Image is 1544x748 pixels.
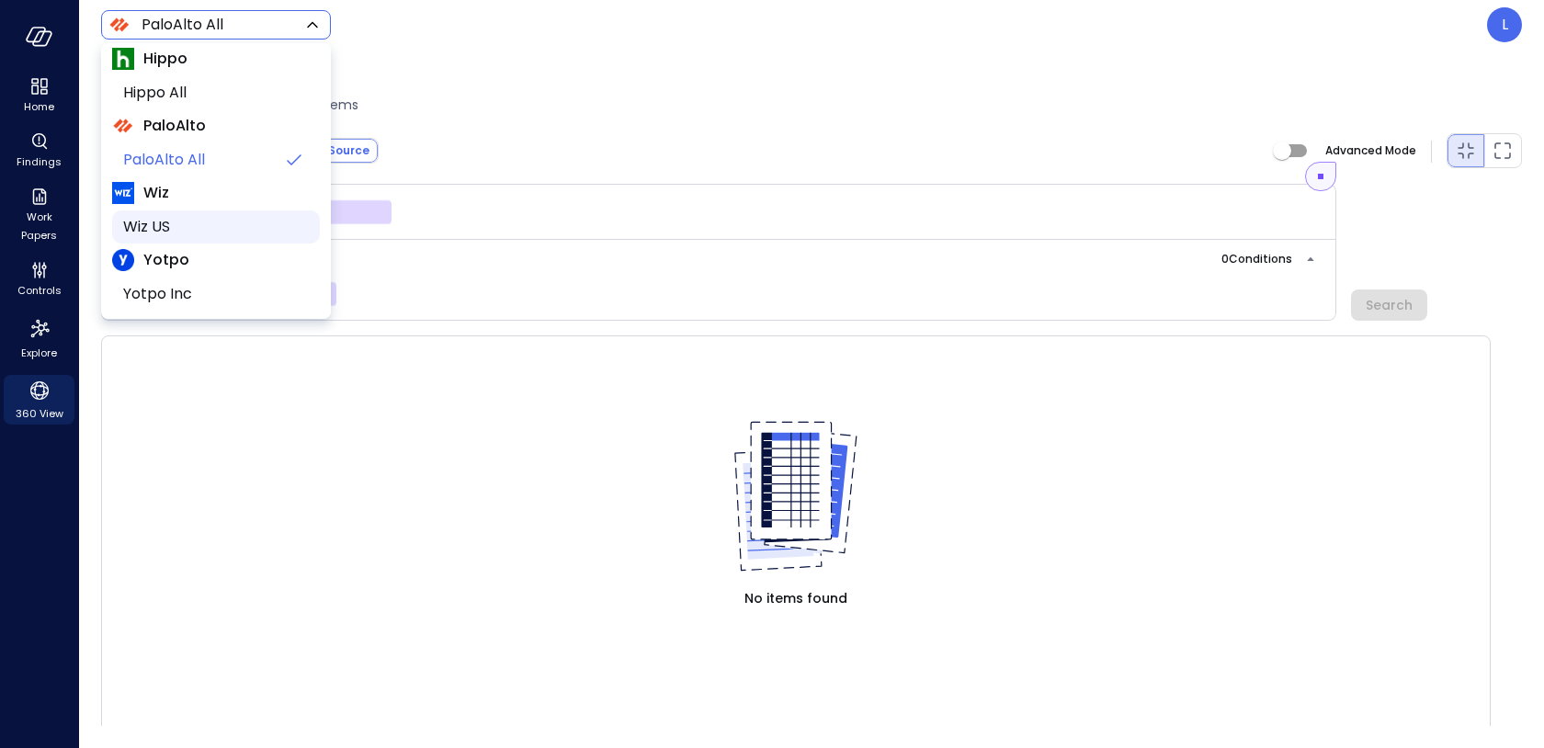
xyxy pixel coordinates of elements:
span: Hippo All [123,82,305,104]
span: Wiz US [123,216,305,238]
img: Wiz [112,182,134,204]
li: PaloAlto All [112,143,320,176]
li: Yotpo Inc [112,278,320,311]
li: Hippo All [112,76,320,109]
span: Wiz [143,182,169,204]
span: Hippo [143,48,187,70]
span: Yotpo Inc [123,283,305,305]
span: PaloAlto [143,115,206,137]
li: Wiz US [112,210,320,244]
img: Hippo [112,48,134,70]
span: PaloAlto All [123,149,276,171]
img: Yotpo [112,249,134,271]
img: PaloAlto [112,115,134,137]
span: Yotpo [143,249,189,271]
